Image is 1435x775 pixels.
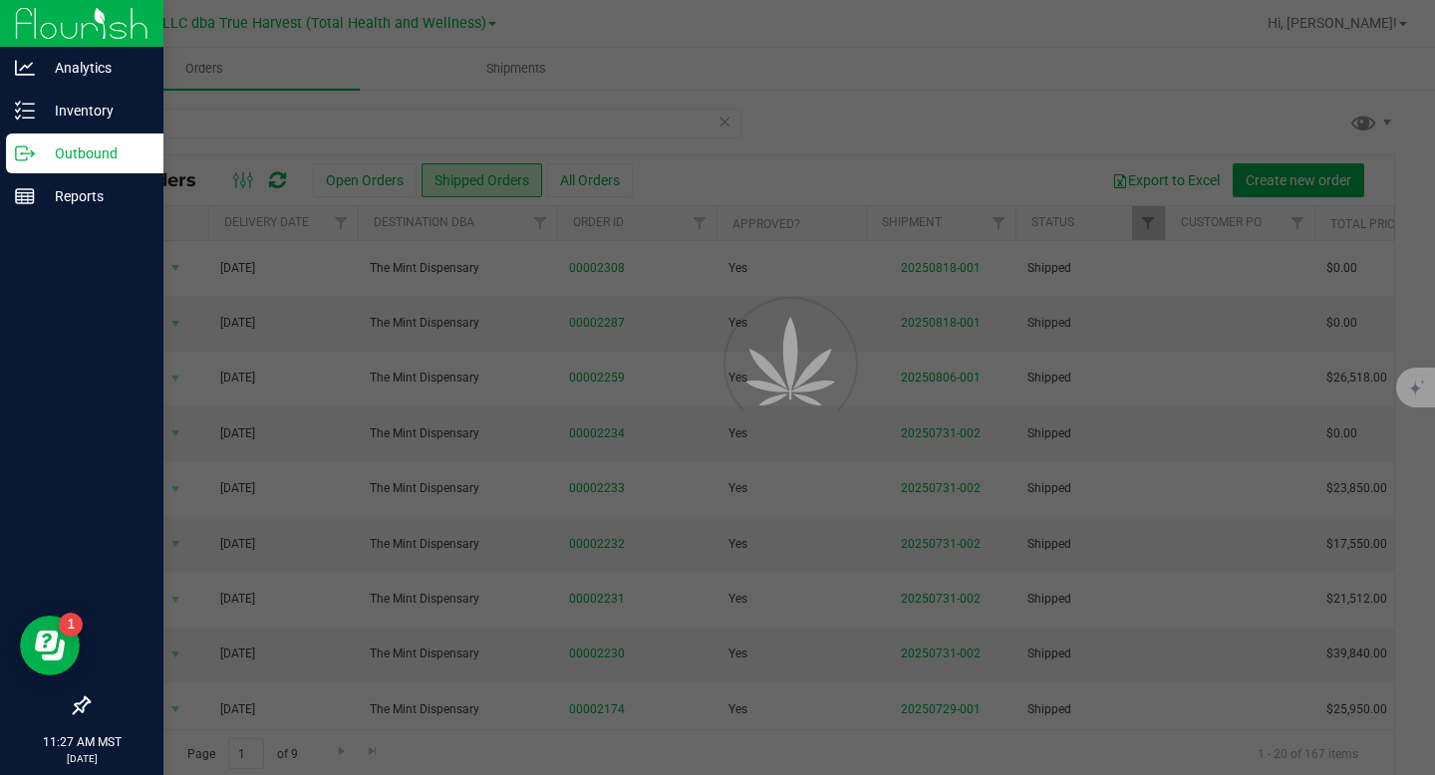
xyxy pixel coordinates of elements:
inline-svg: Inventory [15,101,35,121]
p: Inventory [35,99,154,123]
p: [DATE] [9,751,154,766]
inline-svg: Outbound [15,143,35,163]
p: Outbound [35,141,154,165]
inline-svg: Analytics [15,58,35,78]
p: 11:27 AM MST [9,733,154,751]
inline-svg: Reports [15,186,35,206]
iframe: Resource center unread badge [59,613,83,637]
p: Reports [35,184,154,208]
p: Analytics [35,56,154,80]
iframe: Resource center [20,616,80,675]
